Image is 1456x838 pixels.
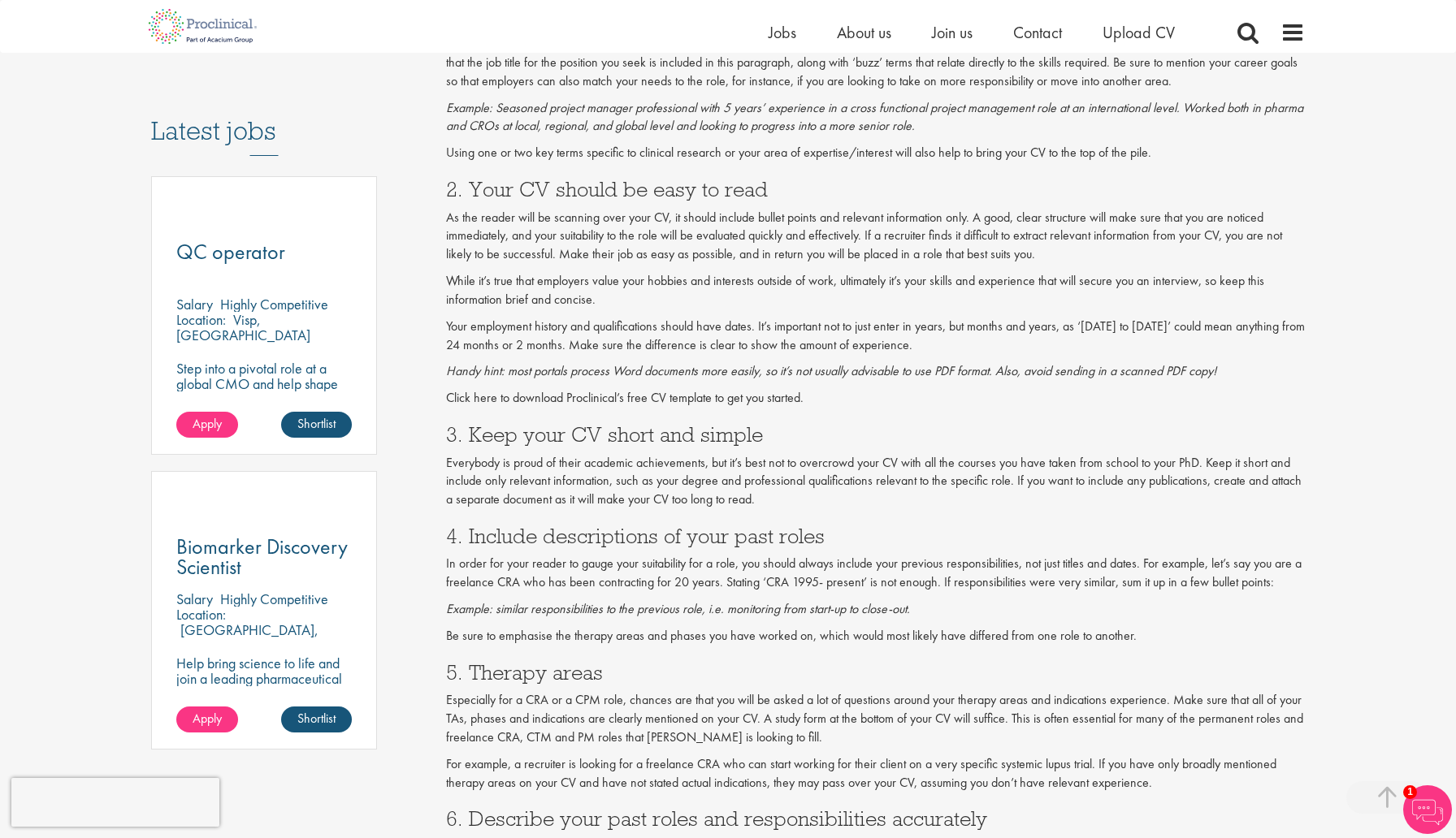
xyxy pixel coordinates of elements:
[837,22,891,43] a: About us
[176,605,226,624] span: Location:
[446,525,1306,546] h3: 4. Include descriptions of your past roles
[176,361,352,422] p: Step into a pivotal role at a global CMO and help shape the future of healthcare manufacturing.
[176,706,238,732] a: Apply
[446,662,1306,683] h3: 5. Therapy areas
[176,242,352,262] a: QC operator
[446,555,1306,592] p: In order for your reader to gauge your suitability for a role, you should always include your pre...
[176,537,352,577] a: Biomarker Discovery Scientist
[446,808,1306,829] h3: 6. Describe your past roles and responsibilities accurately
[1013,22,1062,43] a: Contact
[176,412,238,438] a: Apply
[446,362,1216,379] em: Handy hint: most portals process Word documents more easily, so it’s not usually advisable to use...
[446,272,1306,309] p: While it’s true that employers value your hobbies and interests outside of work, ultimately it’s ...
[446,691,1306,747] p: Especially for a CRA or a CPM role, chances are that you will be asked a lot of questions around ...
[446,209,1306,265] p: As the reader will be scanning over your CV, it should include bullet points and relevant informa...
[1403,785,1452,834] img: Chatbot
[176,310,226,329] span: Location:
[193,710,222,727] span: Apply
[1103,22,1175,43] a: Upload CV
[151,76,377,156] h3: Latest jobs
[446,755,1306,793] p: For example, a recruiter is looking for a freelance CRA who can start working for their client on...
[446,179,1306,200] h3: 2. Your CV should be easy to read
[193,415,222,432] span: Apply
[176,295,213,313] span: Salary
[220,295,328,313] p: Highly Competitive
[220,590,328,608] p: Highly Competitive
[176,238,285,266] span: QC operator
[11,778,219,827] iframe: reCAPTCHA
[281,706,352,732] a: Shortlist
[1403,785,1417,799] span: 1
[446,627,1306,646] p: Be sure to emphasise the therapy areas and phases you have worked on, which would most likely hav...
[932,22,973,43] a: Join us
[446,144,1306,162] p: Using one or two key terms specific to clinical research or your area of expertise/interest will ...
[446,99,1303,135] em: Example: Seasoned project manager professional with 5 years’ experience in a cross functional pro...
[446,454,1306,510] p: Everybody is proud of their academic achievements, but it’s best not to overcrowd your CV with al...
[176,620,318,654] p: [GEOGRAPHIC_DATA], [GEOGRAPHIC_DATA]
[446,35,1306,91] p: Keep this paragraph short yet focused with factual information about your key skills and experien...
[446,424,1306,445] h3: 3. Keep your CV short and simple
[281,412,352,438] a: Shortlist
[176,310,310,344] p: Visp, [GEOGRAPHIC_DATA]
[446,317,1306,355] p: Your employment history and qualifications should have dates. It’s important not to just enter in...
[176,590,213,608] span: Salary
[446,389,1306,408] p: Click here to download Proclinical’s free CV template to get you started.
[176,655,352,748] p: Help bring science to life and join a leading pharmaceutical company to play a key role in delive...
[769,22,796,43] a: Jobs
[176,533,348,581] span: Biomarker Discovery Scientist
[446,600,910,617] em: Example: similar responsibilities to the previous role, i.e. monitoring from start-up to close-out.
